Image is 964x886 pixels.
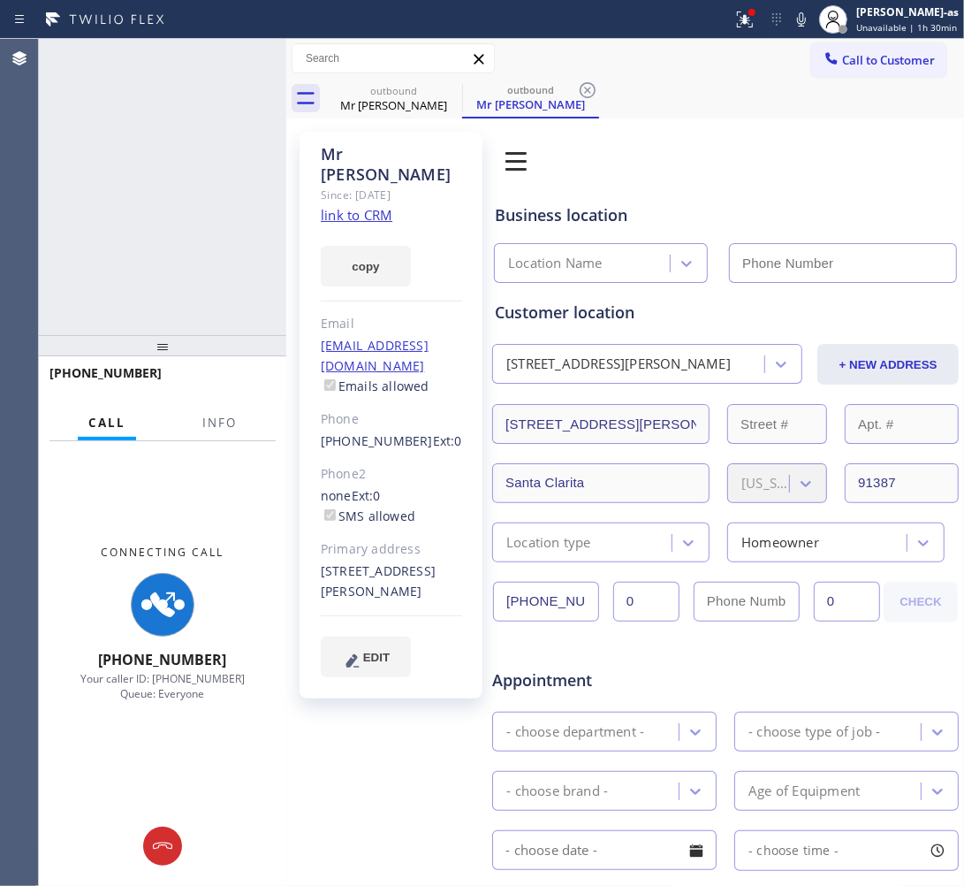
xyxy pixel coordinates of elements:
div: - choose brand - [506,781,608,801]
input: Street # [727,404,827,444]
input: Search [292,44,494,73]
button: Info [192,406,247,440]
div: [STREET_ADDRESS][PERSON_NAME] [321,561,462,602]
button: Call [78,406,136,440]
button: CHECK [884,582,958,622]
input: Ext. 2 [814,582,880,622]
span: EDIT [363,651,390,664]
div: Business location [495,203,956,227]
span: - choose time - [748,842,839,859]
span: Ext: 0 [352,487,381,504]
a: [EMAIL_ADDRESS][DOMAIN_NAME] [321,337,429,374]
div: Primary address [321,539,462,560]
div: Age of Equipment [748,781,860,801]
a: [PHONE_NUMBER] [321,432,433,449]
span: Appointment [492,668,645,692]
input: Phone Number [493,582,599,622]
input: Address [492,404,710,444]
input: - choose date - [492,830,717,870]
input: SMS allowed [324,509,336,521]
span: Connecting Call [102,545,224,560]
div: Email [321,314,462,334]
input: Apt. # [845,404,959,444]
button: + NEW ADDRESS [817,344,959,385]
div: outbound [464,83,597,96]
button: EDIT [321,637,411,677]
button: copy [321,246,411,286]
input: City [492,463,710,503]
a: link to CRM [321,206,392,224]
div: Location Name [508,254,603,274]
div: Phone [321,409,462,430]
button: Mute [789,7,814,32]
div: Homeowner [741,532,819,553]
span: Call to Customer [842,52,935,68]
input: Ext. [613,582,679,622]
input: Emails allowed [324,379,336,391]
input: Phone Number 2 [694,582,800,622]
span: Ext: 0 [433,432,462,449]
input: Phone Number [729,243,957,283]
span: [PHONE_NUMBER] [49,364,162,381]
div: Since: [DATE] [321,185,462,205]
span: Your caller ID: [PHONE_NUMBER] Queue: Everyone [80,671,245,701]
div: Location type [506,532,591,553]
div: Mr [PERSON_NAME] [464,96,597,112]
div: [STREET_ADDRESS][PERSON_NAME] [506,355,731,375]
span: Call [88,415,125,431]
button: Hang up [143,827,182,866]
label: Emails allowed [321,378,429,394]
span: Unavailable | 1h 30min [856,21,957,34]
div: Mr [PERSON_NAME] [321,144,462,185]
input: ZIP [845,463,959,503]
div: Phone2 [321,464,462,485]
div: - choose type of job - [748,722,880,742]
div: Mr Alex [464,79,597,117]
span: Info [202,415,237,431]
button: Call to Customer [811,43,946,77]
div: Mr [PERSON_NAME] [327,97,460,113]
div: Mr Alex [327,79,460,118]
label: SMS allowed [321,508,415,524]
div: Customer location [495,301,956,325]
div: outbound [327,84,460,97]
div: - choose department - [506,722,644,742]
div: none [321,486,462,527]
span: [PHONE_NUMBER] [99,650,227,669]
img: 0z2ufo+1LK1lpbjt5drc1XD0bnnlpun5fRe3jBXTlaPqG+JvTQggABAgRuCwj6M7qMMI5mZPQW9JGuOgECBAj8BAT92W+QEcb... [491,136,541,186]
div: [PERSON_NAME]-as [856,4,959,19]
